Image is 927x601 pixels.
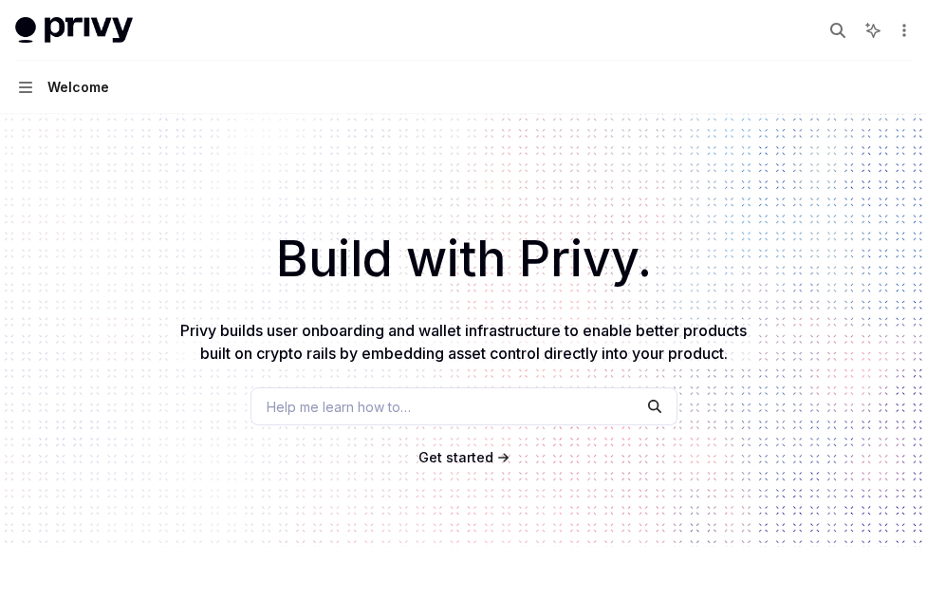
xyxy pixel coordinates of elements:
[15,17,133,44] img: light logo
[180,321,747,363] span: Privy builds user onboarding and wallet infrastructure to enable better products built on crypto ...
[893,17,912,44] button: More actions
[30,222,897,296] h1: Build with Privy.
[418,448,493,467] a: Get started
[47,76,109,99] div: Welcome
[267,397,411,417] span: Help me learn how to…
[418,449,493,465] span: Get started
